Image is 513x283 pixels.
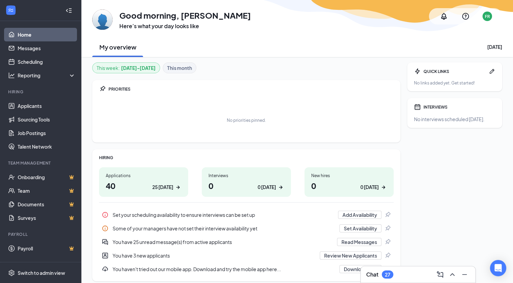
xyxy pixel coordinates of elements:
div: You have 3 new applicants [99,249,394,262]
a: DoubleChatActiveYou have 25 unread message(s) from active applicantsRead MessagesPin [99,235,394,249]
svg: ArrowRight [380,184,387,191]
button: Minimize [459,269,470,280]
svg: Pin [384,225,391,232]
h3: Here’s what your day looks like [119,22,251,30]
div: No interviews scheduled [DATE]. [414,116,495,122]
svg: QuestionInfo [461,12,470,20]
svg: Pin [384,211,391,218]
a: Job Postings [18,126,76,140]
div: Hiring [8,89,74,95]
svg: Minimize [460,270,469,279]
a: Talent Network [18,140,76,153]
svg: ArrowRight [277,184,284,191]
div: You have 3 new applicants [113,252,316,259]
a: Scheduling [18,55,76,69]
div: QUICK LINKS [423,69,486,74]
h1: 0 [209,180,284,191]
svg: Bolt [414,68,421,75]
div: Set your scheduling availability to ensure interviews can be set up [99,208,394,222]
svg: Settings [8,269,15,276]
a: Interviews00 [DATE]ArrowRight [202,167,291,197]
a: InfoSome of your managers have not set their interview availability yetSet AvailabilityPin [99,222,394,235]
div: You haven't tried out our mobile app. Download and try the mobile app here... [113,266,335,272]
button: Add Availability [338,211,381,219]
div: Team Management [8,160,74,166]
svg: Pin [99,86,106,92]
div: This week : [97,64,156,72]
b: [DATE] - [DATE] [121,64,156,72]
h3: Chat [366,271,378,278]
button: Download App [339,265,381,273]
a: UserEntityYou have 3 new applicantsReview New ApplicantsPin [99,249,394,262]
div: [DATE] [487,43,502,50]
div: Open Intercom Messenger [490,260,506,276]
div: You have 25 unread message(s) from active applicants [99,235,394,249]
a: TeamCrown [18,184,76,197]
div: HIRING [99,155,394,161]
div: 25 [DATE] [152,184,173,191]
svg: Pen [489,68,495,75]
svg: Pin [384,239,391,245]
div: Payroll [8,231,74,237]
div: INTERVIEWS [423,104,495,110]
svg: Collapse [65,7,72,14]
div: No links added yet. Get started! [414,80,495,86]
div: 0 [DATE] [258,184,276,191]
div: 0 [DATE] [360,184,379,191]
svg: Pin [384,266,391,272]
svg: Notifications [440,12,448,20]
svg: ChevronUp [448,270,456,279]
a: Messages [18,41,76,55]
svg: ArrowRight [175,184,181,191]
div: Reporting [18,72,76,79]
div: Applications [106,173,181,178]
b: This month [167,64,192,72]
a: OnboardingCrown [18,170,76,184]
button: Review New Applicants [320,251,381,260]
h1: 0 [311,180,387,191]
svg: UserEntity [102,252,108,259]
div: PRIORITIES [108,86,394,92]
div: Set your scheduling availability to ensure interviews can be set up [113,211,334,218]
svg: Calendar [414,103,421,110]
div: Interviews [209,173,284,178]
a: Applications4025 [DATE]ArrowRight [99,167,188,197]
div: You haven't tried out our mobile app. Download and try the mobile app here... [99,262,394,276]
svg: Info [102,225,108,232]
div: 27 [385,272,390,278]
a: PayrollCrown [18,242,76,255]
a: Applicants [18,99,76,113]
h2: My overview [99,43,136,51]
svg: ComposeMessage [436,270,444,279]
button: ComposeMessage [435,269,446,280]
img: Fernando Ramirez [92,10,113,30]
a: Sourcing Tools [18,113,76,126]
h1: Good morning, [PERSON_NAME] [119,10,251,21]
svg: DoubleChatActive [102,239,108,245]
a: DownloadYou haven't tried out our mobile app. Download and try the mobile app here...Download AppPin [99,262,394,276]
svg: Info [102,211,108,218]
svg: Pin [384,252,391,259]
div: Some of your managers have not set their interview availability yet [99,222,394,235]
svg: Download [102,266,108,272]
div: FR [485,14,490,19]
div: Some of your managers have not set their interview availability yet [113,225,335,232]
a: New hires00 [DATE]ArrowRight [304,167,394,197]
svg: Analysis [8,72,15,79]
a: SurveysCrown [18,211,76,225]
a: DocumentsCrown [18,197,76,211]
a: InfoSet your scheduling availability to ensure interviews can be set upAdd AvailabilityPin [99,208,394,222]
svg: WorkstreamLogo [7,7,14,14]
button: ChevronUp [447,269,458,280]
button: Read Messages [337,238,381,246]
button: Set Availability [339,224,381,232]
div: Switch to admin view [18,269,65,276]
div: You have 25 unread message(s) from active applicants [113,239,333,245]
a: Home [18,28,76,41]
h1: 40 [106,180,181,191]
div: New hires [311,173,387,178]
div: No priorities pinned. [227,117,266,123]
